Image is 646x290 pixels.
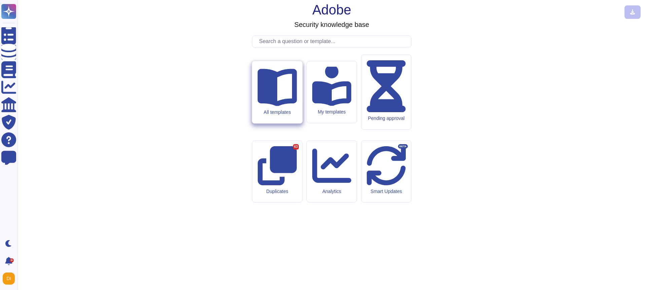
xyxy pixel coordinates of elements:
[312,2,351,18] h1: Adobe
[1,271,20,286] button: user
[398,144,408,149] div: BETA
[257,109,297,115] div: All templates
[293,144,299,150] div: 63
[3,272,15,285] img: user
[367,116,406,121] div: Pending approval
[294,21,369,29] h3: Security knowledge base
[256,36,411,47] input: Search a question or template...
[367,189,406,194] div: Smart Updates
[312,109,351,115] div: My templates
[10,258,14,262] div: 9+
[312,189,351,194] div: Analytics
[258,189,297,194] div: Duplicates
